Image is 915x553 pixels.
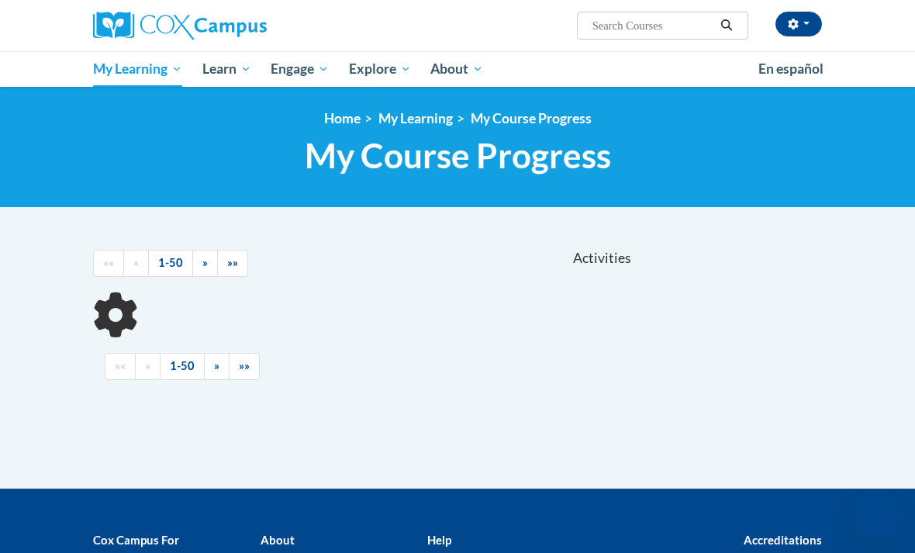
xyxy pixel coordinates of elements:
span: » [214,359,219,372]
span: My Learning [93,60,182,78]
iframe: Button to launch messaging window [853,491,903,541]
a: Engage [261,51,339,87]
b: Help [427,533,451,547]
a: Begining [105,353,136,380]
a: My Learning [378,110,453,126]
a: Previous [135,353,161,380]
span: Learn [202,60,251,78]
a: End [217,250,248,277]
span: My Course Progress [305,135,611,176]
span: « [133,256,139,269]
a: End [229,353,260,380]
b: Cox Campus For [93,533,179,547]
span: «« [103,256,114,269]
img: Cox Campus [93,12,267,40]
span: « [145,359,150,372]
span: Engage [271,60,329,78]
a: Home [324,110,361,126]
span: En español [758,60,823,77]
b: Accreditations [744,533,822,547]
a: En español [748,53,834,85]
a: Next [192,250,218,277]
a: Begining [93,250,124,277]
span: »» [239,359,250,372]
a: My Course Progress [471,110,592,126]
button: Search [715,16,738,35]
span: Activities [573,250,631,267]
a: 1-50 [160,353,205,380]
a: Previous [123,250,149,277]
span: Explore [349,60,411,78]
input: Search Courses [591,16,715,35]
a: Cox Campus [93,12,320,40]
span: »» [227,256,238,269]
a: My Learning [83,51,192,87]
span: » [202,256,208,269]
a: Explore [339,51,421,87]
a: 1-50 [148,250,193,277]
div: Main menu [81,51,834,87]
b: About [261,533,295,547]
button: Account Settings [775,12,822,36]
a: Next [204,353,230,380]
span: About [430,60,483,78]
a: Learn [192,51,261,87]
a: About [421,51,494,87]
span: «« [115,359,126,372]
